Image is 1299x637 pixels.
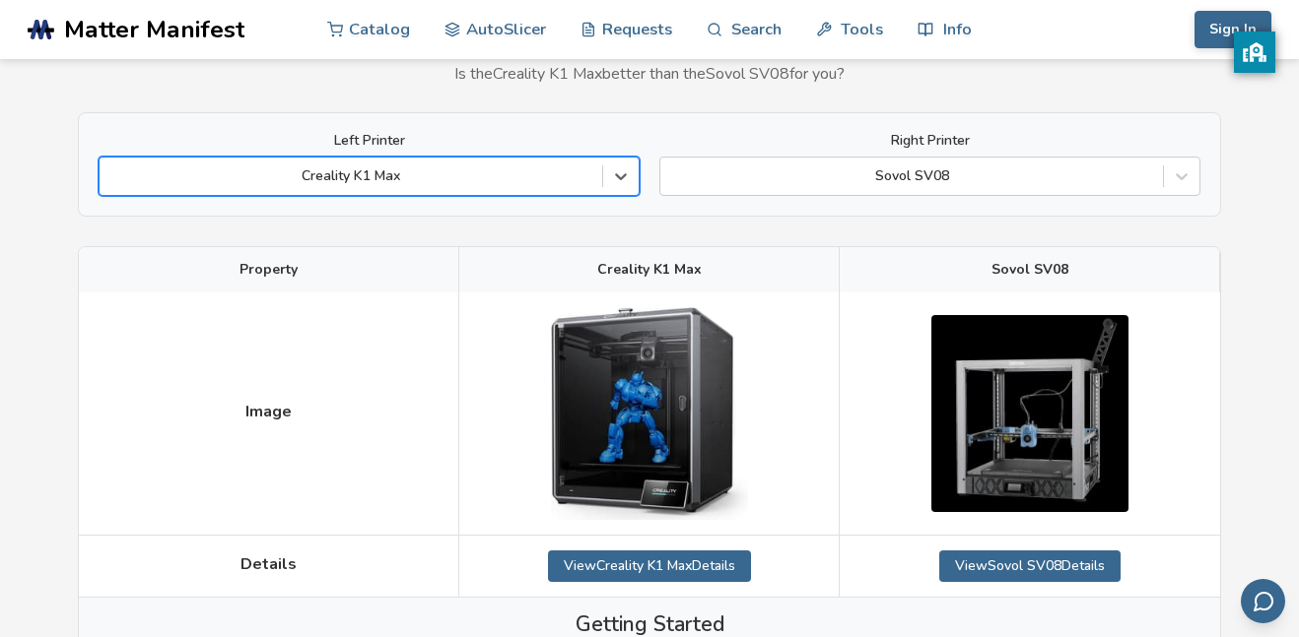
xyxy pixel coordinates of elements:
span: Sovol SV08 [991,262,1068,278]
span: Matter Manifest [64,16,244,43]
a: ViewCreality K1 MaxDetails [548,550,751,582]
p: Is the Creality K1 Max better than the Sovol SV08 for you? [78,65,1221,83]
span: Details [240,555,297,573]
span: Getting Started [576,612,724,636]
button: Sign In [1195,11,1271,48]
label: Left Printer [99,133,640,149]
a: ViewSovol SV08Details [939,550,1121,582]
span: Property [239,262,298,278]
button: Send feedback via email [1241,579,1285,623]
button: privacy banner [1234,32,1275,73]
img: Creality K1 Max [551,307,748,520]
input: Sovol SV08 [670,168,674,184]
span: Image [245,403,292,420]
label: Right Printer [659,133,1200,149]
img: Sovol SV08 [931,315,1128,512]
span: Creality K1 Max [597,262,702,278]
